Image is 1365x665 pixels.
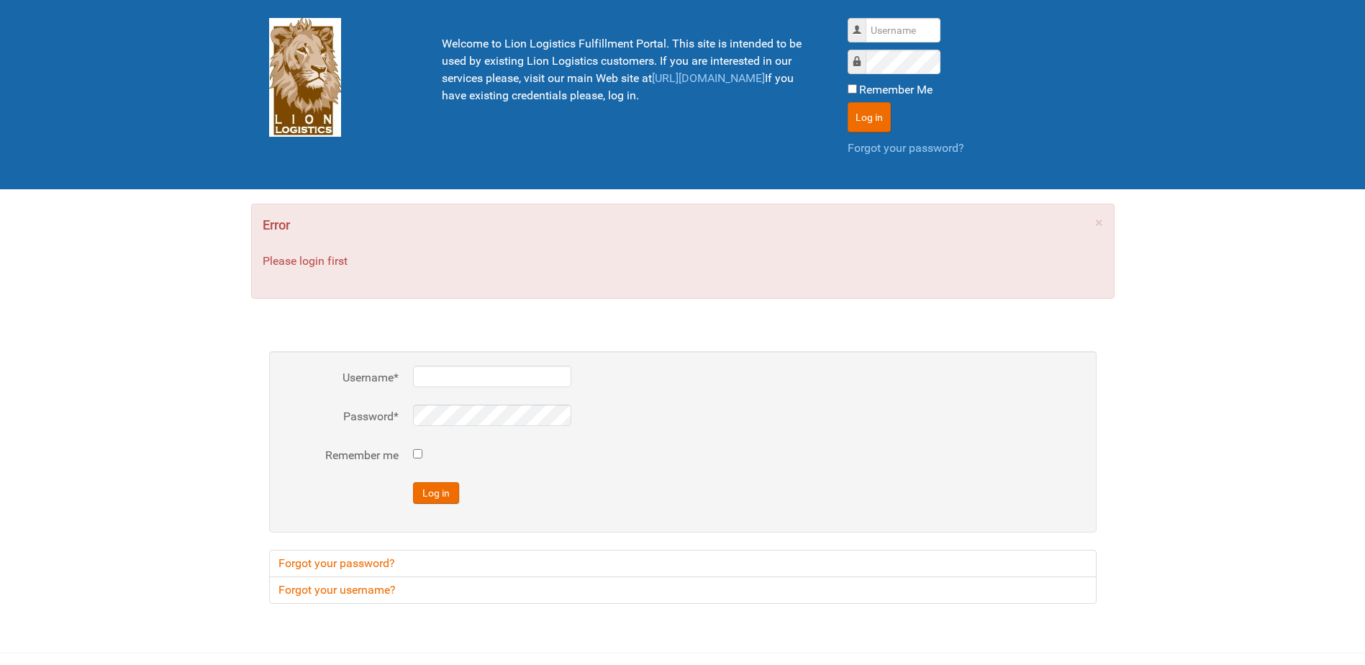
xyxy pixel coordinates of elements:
[442,35,812,104] p: Welcome to Lion Logistics Fulfillment Portal. This site is intended to be used by existing Lion L...
[284,447,399,464] label: Remember me
[284,369,399,386] label: Username
[413,482,459,504] button: Log in
[269,576,1097,604] a: Forgot your username?
[269,70,341,83] a: Lion Logistics
[269,550,1097,577] a: Forgot your password?
[862,22,863,23] label: Username
[1095,215,1103,230] a: ×
[284,408,399,425] label: Password
[848,141,964,155] a: Forgot your password?
[263,253,1103,270] p: Please login first
[866,18,940,42] input: Username
[859,81,933,99] label: Remember Me
[263,215,1103,235] h4: Error
[652,71,765,85] a: [URL][DOMAIN_NAME]
[848,102,891,132] button: Log in
[862,54,863,55] label: Password
[269,18,341,137] img: Lion Logistics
